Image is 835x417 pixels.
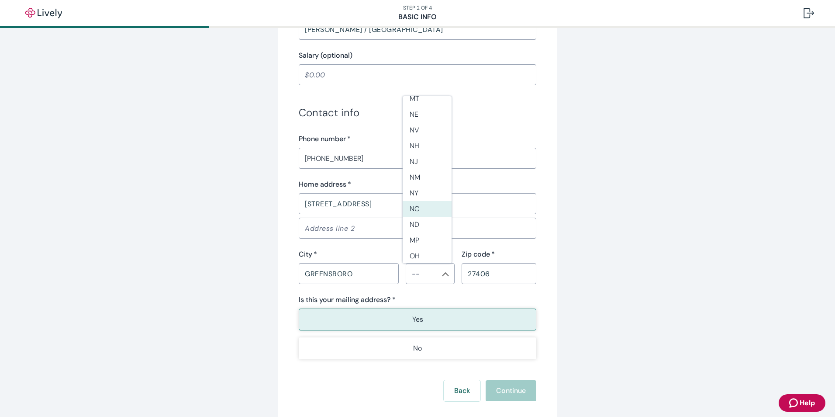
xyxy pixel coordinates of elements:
label: Zip code [462,249,495,260]
button: Back [444,380,480,401]
input: $0.00 [299,66,536,83]
button: Zendesk support iconHelp [779,394,825,412]
input: Address line 2 [299,219,536,237]
p: No [413,343,422,354]
label: Home address [299,179,351,190]
li: NY [403,185,452,201]
button: Yes [299,309,536,330]
label: City [299,249,317,260]
button: Close [441,270,450,278]
button: No [299,337,536,359]
p: Yes [412,314,423,325]
li: NH [403,138,452,154]
li: MP [403,233,452,248]
h3: Contact info [299,106,536,119]
input: Address line 1 [299,195,536,212]
li: NE [403,107,452,122]
li: NM [403,170,452,185]
img: Lively [19,8,68,18]
li: NC [403,201,452,217]
button: Log out [797,3,821,24]
li: ND [403,217,452,233]
li: NJ [403,154,452,170]
li: MT [403,91,452,107]
span: Help [800,398,815,408]
input: -- [408,268,438,280]
label: Phone number [299,134,351,144]
li: OH [403,248,452,264]
input: Zip code [462,265,536,282]
label: Salary (optional) [299,50,352,61]
li: NV [403,122,452,138]
svg: Chevron icon [442,271,449,278]
input: (555) 555-5555 [299,149,536,167]
label: Is this your mailing address? * [299,295,396,305]
input: City [299,265,399,282]
svg: Zendesk support icon [789,398,800,408]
